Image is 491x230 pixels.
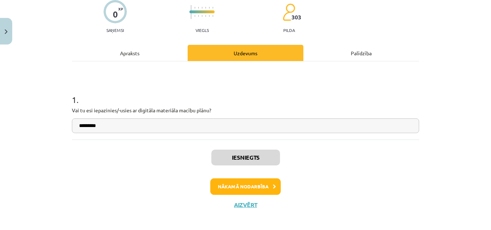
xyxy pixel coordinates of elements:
img: icon-short-line-57e1e144782c952c97e751825c79c345078a6d821885a25fce030b3d8c18986b.svg [205,15,206,17]
img: icon-short-line-57e1e144782c952c97e751825c79c345078a6d821885a25fce030b3d8c18986b.svg [194,7,195,9]
div: Palīdzība [303,45,419,61]
img: icon-close-lesson-0947bae3869378f0d4975bcd49f059093ad1ed9edebbc8119c70593378902aed.svg [5,29,8,34]
div: 0 [113,9,118,19]
img: icon-short-line-57e1e144782c952c97e751825c79c345078a6d821885a25fce030b3d8c18986b.svg [202,15,202,17]
img: icon-short-line-57e1e144782c952c97e751825c79c345078a6d821885a25fce030b3d8c18986b.svg [205,7,206,9]
img: icon-short-line-57e1e144782c952c97e751825c79c345078a6d821885a25fce030b3d8c18986b.svg [202,7,202,9]
p: Saņemsi [104,28,127,33]
img: icon-short-line-57e1e144782c952c97e751825c79c345078a6d821885a25fce030b3d8c18986b.svg [198,15,199,17]
img: icon-short-line-57e1e144782c952c97e751825c79c345078a6d821885a25fce030b3d8c18986b.svg [198,7,199,9]
h1: 1 . [72,82,419,104]
img: icon-short-line-57e1e144782c952c97e751825c79c345078a6d821885a25fce030b3d8c18986b.svg [212,15,213,17]
button: Aizvērt [232,201,259,208]
button: Nākamā nodarbība [210,178,281,195]
p: Viegls [196,28,209,33]
span: XP [118,7,123,11]
div: Apraksts [72,45,188,61]
span: 303 [292,14,301,20]
p: Vai tu esi iepazinies/-usies ar digitāla materiāla macību plānu? [72,107,419,114]
p: pilda [283,28,295,33]
img: students-c634bb4e5e11cddfef0936a35e636f08e4e9abd3cc4e673bd6f9a4125e45ecb1.svg [283,3,295,21]
img: icon-short-line-57e1e144782c952c97e751825c79c345078a6d821885a25fce030b3d8c18986b.svg [194,15,195,17]
div: Uzdevums [188,45,303,61]
button: Iesniegts [211,150,280,165]
img: icon-short-line-57e1e144782c952c97e751825c79c345078a6d821885a25fce030b3d8c18986b.svg [212,7,213,9]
